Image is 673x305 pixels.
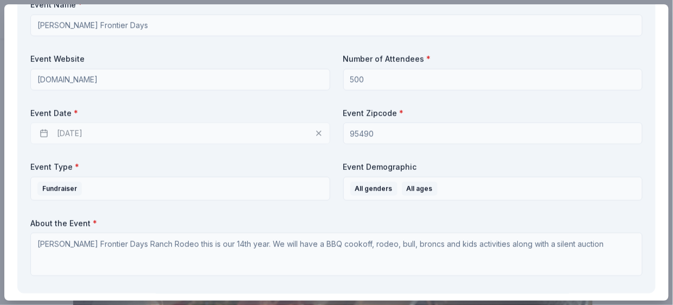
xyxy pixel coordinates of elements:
[343,177,643,201] button: All gendersAll ages
[343,162,643,173] label: Event Demographic
[30,218,643,229] label: About the Event
[37,182,82,196] div: Fundraiser
[30,233,643,276] textarea: [PERSON_NAME] Frontier Days Ranch Rodeo this is our 14th year. We will have a BBQ cookoff, rodeo,...
[30,54,330,65] label: Event Website
[30,177,330,201] button: Fundraiser
[350,182,398,196] div: All genders
[343,54,643,65] label: Number of Attendees
[343,108,643,119] label: Event Zipcode
[402,182,438,196] div: All ages
[30,162,330,173] label: Event Type
[30,108,330,119] label: Event Date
